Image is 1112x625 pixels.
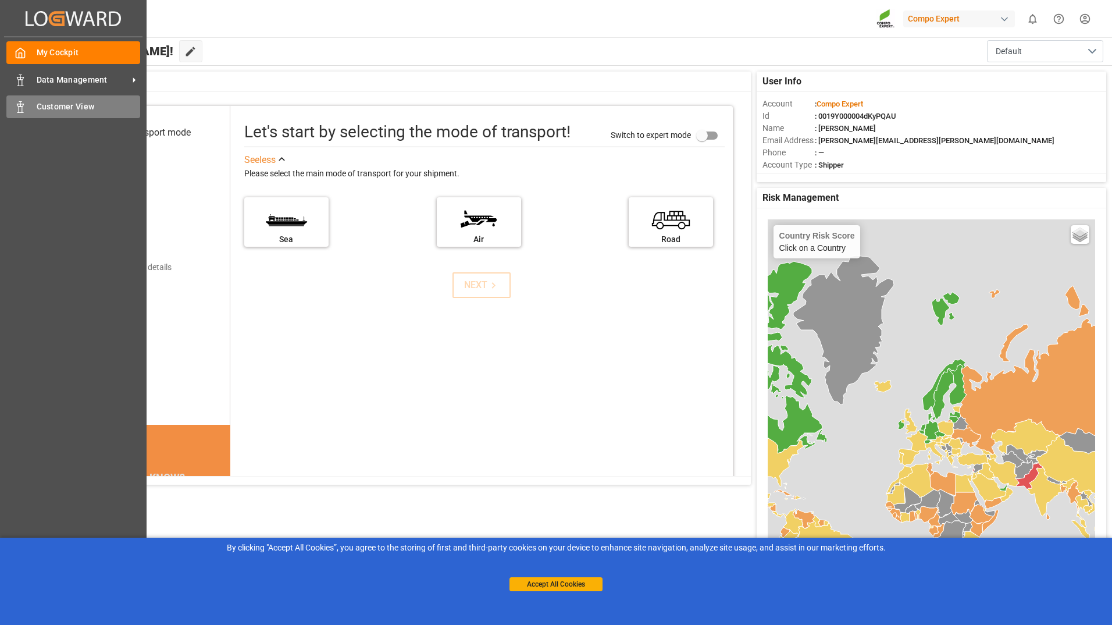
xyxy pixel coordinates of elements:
[817,100,863,108] span: Compo Expert
[762,110,815,122] span: Id
[815,100,863,108] span: :
[762,147,815,159] span: Phone
[762,74,801,88] span: User Info
[762,191,839,205] span: Risk Management
[903,8,1020,30] button: Compo Expert
[244,167,725,181] div: Please select the main mode of transport for your shipment.
[903,10,1015,27] div: Compo Expert
[815,112,896,120] span: : 0019Y000004dKyPQAU
[244,153,276,167] div: See less
[815,148,824,157] span: : —
[1020,6,1046,32] button: show 0 new notifications
[37,47,141,59] span: My Cockpit
[815,124,876,133] span: : [PERSON_NAME]
[779,231,855,240] h4: Country Risk Score
[1046,6,1072,32] button: Help Center
[635,233,707,246] div: Road
[779,231,855,253] div: Click on a Country
[244,120,571,144] div: Let's start by selecting the mode of transport!
[611,130,691,139] span: Switch to expert mode
[815,136,1054,145] span: : [PERSON_NAME][EMAIL_ADDRESS][PERSON_NAME][DOMAIN_NAME]
[876,9,895,29] img: Screenshot%202023-09-29%20at%2010.02.21.png_1712312052.png
[37,101,141,113] span: Customer View
[987,40,1103,62] button: open menu
[48,40,173,62] span: Hello [PERSON_NAME]!
[996,45,1022,58] span: Default
[99,261,172,274] div: Add shipping details
[464,278,500,292] div: NEXT
[8,542,1104,554] div: By clicking "Accept All Cookies”, you agree to the storing of first and third-party cookies on yo...
[509,577,603,591] button: Accept All Cookies
[762,98,815,110] span: Account
[37,74,129,86] span: Data Management
[1071,225,1089,244] a: Layers
[250,233,323,246] div: Sea
[6,95,140,118] a: Customer View
[443,233,515,246] div: Air
[815,161,844,169] span: : Shipper
[762,134,815,147] span: Email Address
[6,41,140,64] a: My Cockpit
[452,272,511,298] button: NEXT
[762,122,815,134] span: Name
[762,159,815,171] span: Account Type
